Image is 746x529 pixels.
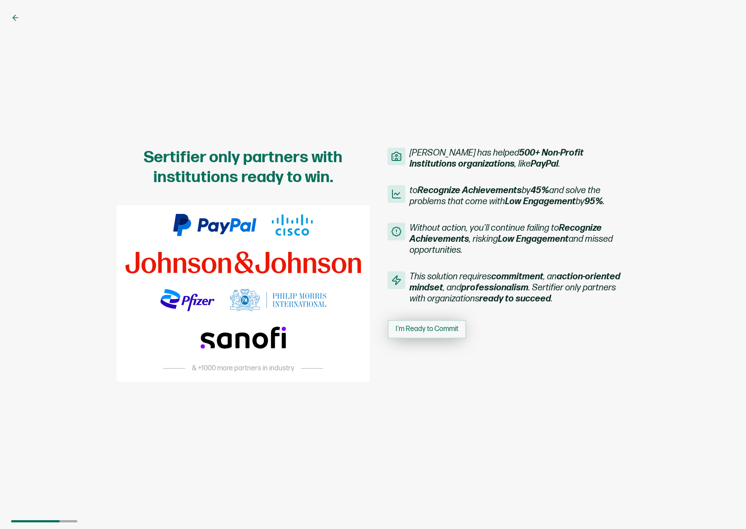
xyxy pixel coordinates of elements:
b: 500+ Non-Profit Institutions organizations [410,148,584,169]
b: Recognize Achievements [418,185,522,196]
img: philip-morris-logo.svg [230,289,326,311]
span: & +1000 more partners in industry [192,364,294,373]
b: ready to succeed [480,293,551,304]
h1: Sertifier only partners with institutions ready to win. [117,148,370,187]
span: Without action, you’ll continue failing to , risking and missed opportunities. [410,223,629,256]
iframe: Chat Widget [702,487,746,529]
b: 45% [531,185,549,196]
b: Recognize Achievements [410,223,602,244]
span: to by and solve the problems that come with by . [410,185,629,207]
b: PayPal [531,159,559,169]
img: jj-logo.svg [126,251,361,274]
b: action-oriented mindset [410,271,620,293]
img: sanofi-logo.svg [201,327,285,349]
button: I'm Ready to Commit [388,320,466,339]
b: Low Engagement [505,196,576,207]
b: Low Engagement [498,234,569,244]
b: 95% [585,196,603,207]
span: [PERSON_NAME] has helped , like . [410,148,629,170]
b: professionalism [461,282,529,293]
img: cisco-logo.svg [272,214,313,236]
span: This solution requires , an , and . Sertifier only partners with organizations . [410,271,629,304]
img: pfizer-logo.svg [160,289,214,311]
b: commitment [491,271,544,282]
img: paypal-logo.svg [173,214,257,236]
span: I'm Ready to Commit [396,326,458,333]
